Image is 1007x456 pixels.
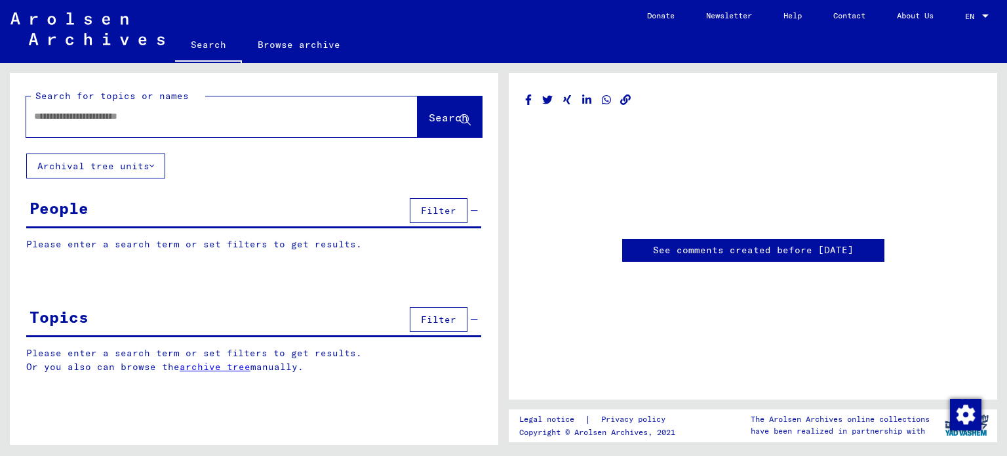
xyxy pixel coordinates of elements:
[600,92,614,108] button: Share on WhatsApp
[522,92,536,108] button: Share on Facebook
[410,307,467,332] button: Filter
[519,413,585,426] a: Legal notice
[26,238,481,251] p: Please enter a search term or set filters to get results.
[30,196,89,220] div: People
[561,92,574,108] button: Share on Xing
[410,198,467,223] button: Filter
[965,12,979,21] span: EN
[421,314,456,325] span: Filter
[26,154,165,178] button: Archival tree units
[541,92,555,108] button: Share on Twitter
[10,12,165,45] img: Arolsen_neg.svg
[942,409,991,442] img: yv_logo.png
[242,29,356,60] a: Browse archive
[950,399,981,430] img: Change consent
[35,90,189,102] mat-label: Search for topics or names
[580,92,594,108] button: Share on LinkedIn
[619,92,633,108] button: Copy link
[175,29,242,63] a: Search
[418,96,482,137] button: Search
[653,243,854,257] a: See comments created before [DATE]
[421,205,456,217] span: Filter
[591,413,681,426] a: Privacy policy
[180,361,250,373] a: archive tree
[751,425,930,437] p: have been realized in partnership with
[519,413,681,426] div: |
[949,398,981,430] div: Change consent
[751,413,930,425] p: The Arolsen Archives online collections
[429,111,468,124] span: Search
[30,305,89,329] div: Topics
[519,426,681,438] p: Copyright © Arolsen Archives, 2021
[26,346,482,374] p: Please enter a search term or set filters to get results. Or you also can browse the manually.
